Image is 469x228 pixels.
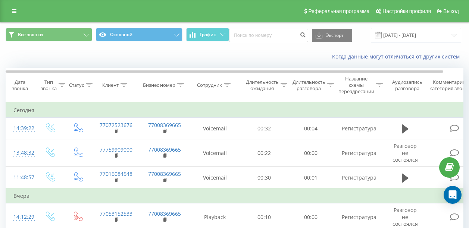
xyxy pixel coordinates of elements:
[443,8,459,14] span: Выход
[148,210,181,217] a: 77008369665
[100,146,132,153] a: 77759909000
[18,32,43,38] span: Все звонки
[189,118,241,139] td: Voicemail
[393,142,418,163] span: Разговор не состоялся
[143,82,175,88] div: Бизнес номер
[334,139,383,167] td: Регистратура
[444,186,462,204] div: Open Intercom Messenger
[148,170,181,177] a: 77008369665
[334,118,383,139] td: Регистратура
[338,76,374,95] div: Название схемы переадресации
[241,139,288,167] td: 00:22
[389,79,425,92] div: Аудиозапись разговора
[189,139,241,167] td: Voicemail
[96,28,182,41] button: Основной
[148,146,181,153] a: 77008369665
[41,79,57,92] div: Тип звонка
[6,28,92,41] button: Все звонки
[186,28,229,41] button: График
[334,167,383,189] td: Регистратура
[288,139,334,167] td: 00:00
[293,79,325,92] div: Длительность разговора
[189,167,241,189] td: Voicemail
[100,170,132,177] a: 77016084548
[13,170,28,185] div: 11:48:57
[13,146,28,160] div: 13:48:32
[332,53,463,60] a: Когда данные могут отличаться от других систем
[288,118,334,139] td: 00:04
[288,167,334,189] td: 00:01
[100,121,132,129] a: 77072523676
[13,121,28,136] div: 14:39:22
[100,210,132,217] a: 77053152533
[246,79,279,92] div: Длительность ожидания
[6,79,34,92] div: Дата звонка
[241,118,288,139] td: 00:32
[102,82,119,88] div: Клиент
[200,32,216,37] span: График
[229,29,308,42] input: Поиск по номеру
[308,8,369,14] span: Реферальная программа
[382,8,431,14] span: Настройки профиля
[393,206,418,227] span: Разговор не состоялся
[69,82,84,88] div: Статус
[241,167,288,189] td: 00:30
[148,121,181,129] a: 77008369665
[13,210,28,224] div: 14:12:29
[312,29,352,42] button: Экспорт
[197,82,222,88] div: Сотрудник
